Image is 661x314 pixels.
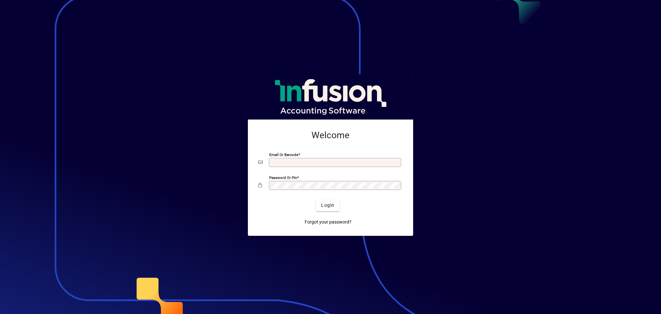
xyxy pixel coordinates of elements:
[316,200,340,211] button: Login
[258,130,403,141] h2: Welcome
[305,219,351,225] span: Forgot your password?
[302,216,354,228] a: Forgot your password?
[321,202,334,209] span: Login
[269,152,298,157] mat-label: Email or Barcode
[269,175,297,180] mat-label: Password or Pin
